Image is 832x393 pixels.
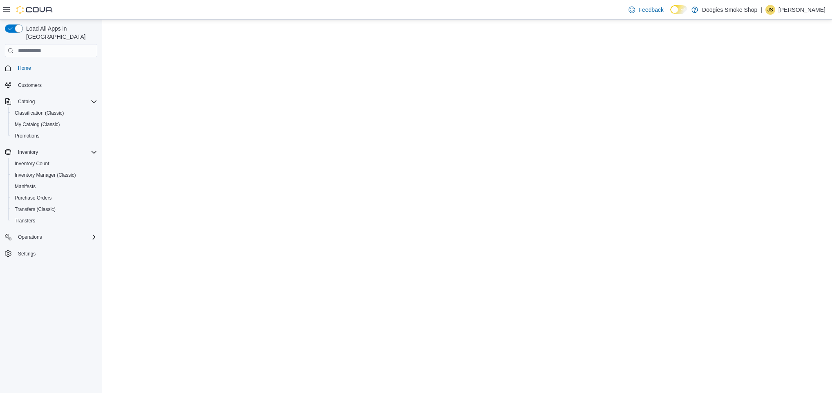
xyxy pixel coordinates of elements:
[5,59,97,281] nav: Complex example
[11,131,97,141] span: Promotions
[11,182,39,191] a: Manifests
[2,231,100,243] button: Operations
[15,97,97,107] span: Catalog
[15,63,97,73] span: Home
[8,181,100,192] button: Manifests
[15,232,97,242] span: Operations
[11,120,97,129] span: My Catalog (Classic)
[23,24,97,41] span: Load All Apps in [GEOGRAPHIC_DATA]
[16,6,53,14] img: Cova
[15,133,40,139] span: Promotions
[11,120,63,129] a: My Catalog (Classic)
[15,160,49,167] span: Inventory Count
[8,215,100,226] button: Transfers
[761,5,762,15] p: |
[625,2,667,18] a: Feedback
[670,5,687,14] input: Dark Mode
[11,131,43,141] a: Promotions
[2,62,100,74] button: Home
[11,159,97,169] span: Inventory Count
[8,130,100,142] button: Promotions
[8,169,100,181] button: Inventory Manager (Classic)
[2,96,100,107] button: Catalog
[15,147,97,157] span: Inventory
[15,183,36,190] span: Manifests
[15,110,64,116] span: Classification (Classic)
[8,107,100,119] button: Classification (Classic)
[15,172,76,178] span: Inventory Manager (Classic)
[15,249,39,259] a: Settings
[8,204,100,215] button: Transfers (Classic)
[15,147,41,157] button: Inventory
[8,192,100,204] button: Purchase Orders
[18,82,42,89] span: Customers
[765,5,775,15] div: Jerica Sherlock
[11,216,38,226] a: Transfers
[18,234,42,240] span: Operations
[2,147,100,158] button: Inventory
[8,119,100,130] button: My Catalog (Classic)
[11,182,97,191] span: Manifests
[18,149,38,155] span: Inventory
[11,108,67,118] a: Classification (Classic)
[11,170,79,180] a: Inventory Manager (Classic)
[15,249,97,259] span: Settings
[767,5,773,15] span: JS
[15,195,52,201] span: Purchase Orders
[2,79,100,91] button: Customers
[11,193,97,203] span: Purchase Orders
[15,206,56,213] span: Transfers (Classic)
[2,248,100,260] button: Settings
[11,170,97,180] span: Inventory Manager (Classic)
[11,193,55,203] a: Purchase Orders
[638,6,663,14] span: Feedback
[11,159,53,169] a: Inventory Count
[11,108,97,118] span: Classification (Classic)
[15,121,60,128] span: My Catalog (Classic)
[15,80,45,90] a: Customers
[11,216,97,226] span: Transfers
[11,204,97,214] span: Transfers (Classic)
[15,80,97,90] span: Customers
[15,63,34,73] a: Home
[18,251,36,257] span: Settings
[18,98,35,105] span: Catalog
[15,218,35,224] span: Transfers
[11,204,59,214] a: Transfers (Classic)
[778,5,825,15] p: [PERSON_NAME]
[8,158,100,169] button: Inventory Count
[702,5,757,15] p: Doogies Smoke Shop
[18,65,31,71] span: Home
[15,232,45,242] button: Operations
[15,97,38,107] button: Catalog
